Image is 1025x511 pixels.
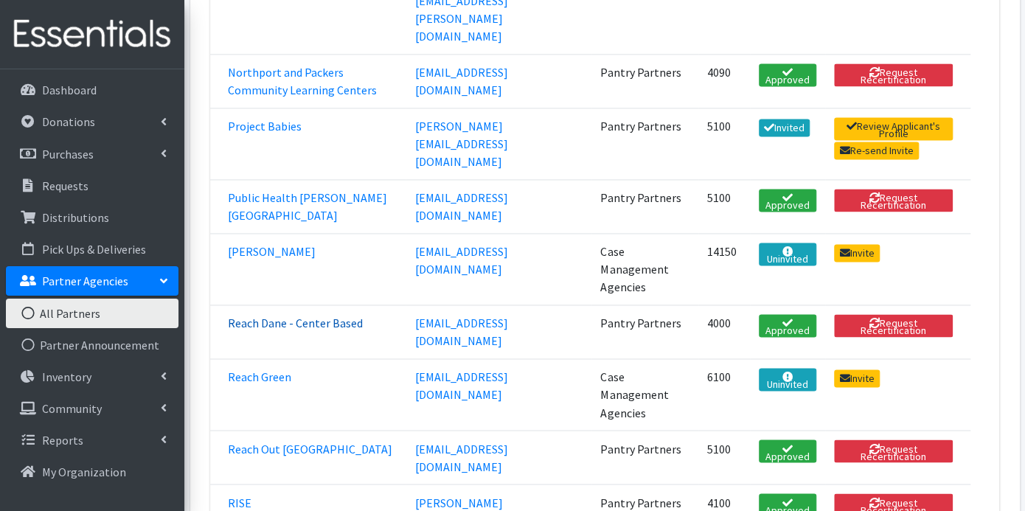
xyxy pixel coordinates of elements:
[591,430,698,484] td: Pantry Partners
[6,299,178,328] a: All Partners
[228,65,377,97] a: Northport and Packers Community Learning Centers
[6,425,178,455] a: Reports
[42,433,83,448] p: Reports
[6,171,178,201] a: Requests
[698,305,750,358] td: 4000
[228,316,363,330] a: Reach Dane - Center Based
[834,117,953,140] a: Review Applicant's Profile
[759,368,817,391] a: Uninvited
[6,330,178,360] a: Partner Announcement
[759,439,817,462] a: Approved
[6,139,178,169] a: Purchases
[42,210,109,225] p: Distributions
[414,65,507,97] a: [EMAIL_ADDRESS][DOMAIN_NAME]
[591,358,698,430] td: Case Management Agencies
[759,119,810,136] a: Invited
[414,190,507,223] a: [EMAIL_ADDRESS][DOMAIN_NAME]
[228,244,316,259] a: [PERSON_NAME]
[6,75,178,105] a: Dashboard
[759,63,817,86] a: Approved
[42,242,146,257] p: Pick Ups & Deliveries
[414,316,507,348] a: [EMAIL_ADDRESS][DOMAIN_NAME]
[414,119,507,169] a: [PERSON_NAME][EMAIL_ADDRESS][DOMAIN_NAME]
[414,244,507,277] a: [EMAIL_ADDRESS][DOMAIN_NAME]
[6,457,178,487] a: My Organization
[698,54,750,108] td: 4090
[42,83,97,97] p: Dashboard
[228,369,291,384] a: Reach Green
[42,114,95,129] p: Donations
[6,10,178,59] img: HumanEssentials
[6,266,178,296] a: Partner Agencies
[591,54,698,108] td: Pantry Partners
[6,107,178,136] a: Donations
[228,495,251,510] a: RISE
[698,358,750,430] td: 6100
[834,369,880,387] a: Invite
[834,189,953,212] button: Request Recertification
[698,233,750,305] td: 14150
[591,108,698,179] td: Pantry Partners
[42,274,128,288] p: Partner Agencies
[834,314,953,337] button: Request Recertification
[591,233,698,305] td: Case Management Agencies
[591,305,698,358] td: Pantry Partners
[759,243,817,265] a: Uninvited
[42,178,88,193] p: Requests
[834,63,953,86] button: Request Recertification
[6,394,178,423] a: Community
[759,189,817,212] a: Approved
[42,401,102,416] p: Community
[414,441,507,473] a: [EMAIL_ADDRESS][DOMAIN_NAME]
[698,430,750,484] td: 5100
[759,314,817,337] a: Approved
[834,244,880,262] a: Invite
[42,147,94,161] p: Purchases
[6,362,178,392] a: Inventory
[591,179,698,233] td: Pantry Partners
[6,203,178,232] a: Distributions
[698,108,750,179] td: 5100
[6,234,178,264] a: Pick Ups & Deliveries
[698,179,750,233] td: 5100
[834,142,919,159] a: Re-send Invite
[228,119,302,133] a: Project Babies
[42,369,91,384] p: Inventory
[42,465,126,479] p: My Organization
[228,441,392,456] a: Reach Out [GEOGRAPHIC_DATA]
[414,369,507,402] a: [EMAIL_ADDRESS][DOMAIN_NAME]
[834,439,953,462] button: Request Recertification
[228,190,387,223] a: Public Health [PERSON_NAME][GEOGRAPHIC_DATA]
